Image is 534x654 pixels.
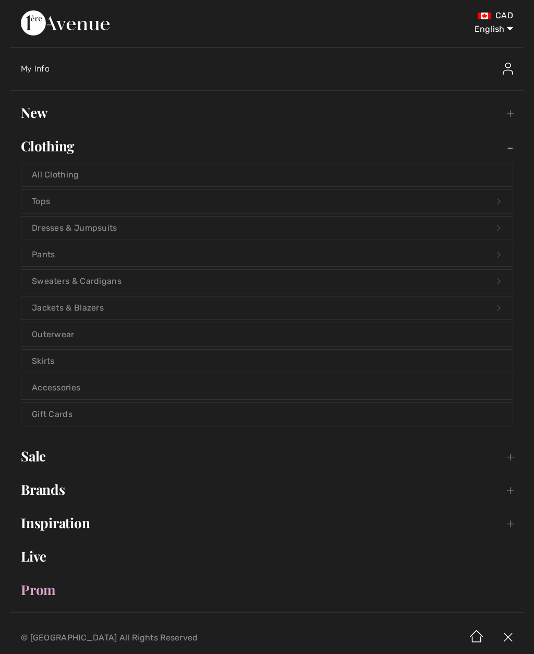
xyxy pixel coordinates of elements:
a: Sale [10,445,524,468]
a: Clothing [10,135,524,158]
a: Inspiration [10,512,524,534]
a: Gift Cards [21,403,513,426]
a: Dresses & Jumpsuits [21,217,513,240]
div: CAD [314,10,513,21]
img: 1ère Avenue [21,10,110,35]
a: Outerwear [21,323,513,346]
a: New [10,101,524,124]
img: Home [461,622,492,654]
span: My Info [21,64,50,74]
a: Live [10,545,524,568]
p: © [GEOGRAPHIC_DATA] All Rights Reserved [21,634,314,641]
a: All Clothing [21,163,513,186]
a: Skirts [21,350,513,373]
a: Jackets & Blazers [21,296,513,319]
span: Help [25,7,46,17]
a: Tops [21,190,513,213]
a: Accessories [21,376,513,399]
img: X [492,622,524,654]
a: Pants [21,243,513,266]
a: Sweaters & Cardigans [21,270,513,293]
a: Prom [10,578,524,601]
a: Brands [10,478,524,501]
img: My Info [503,63,513,75]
